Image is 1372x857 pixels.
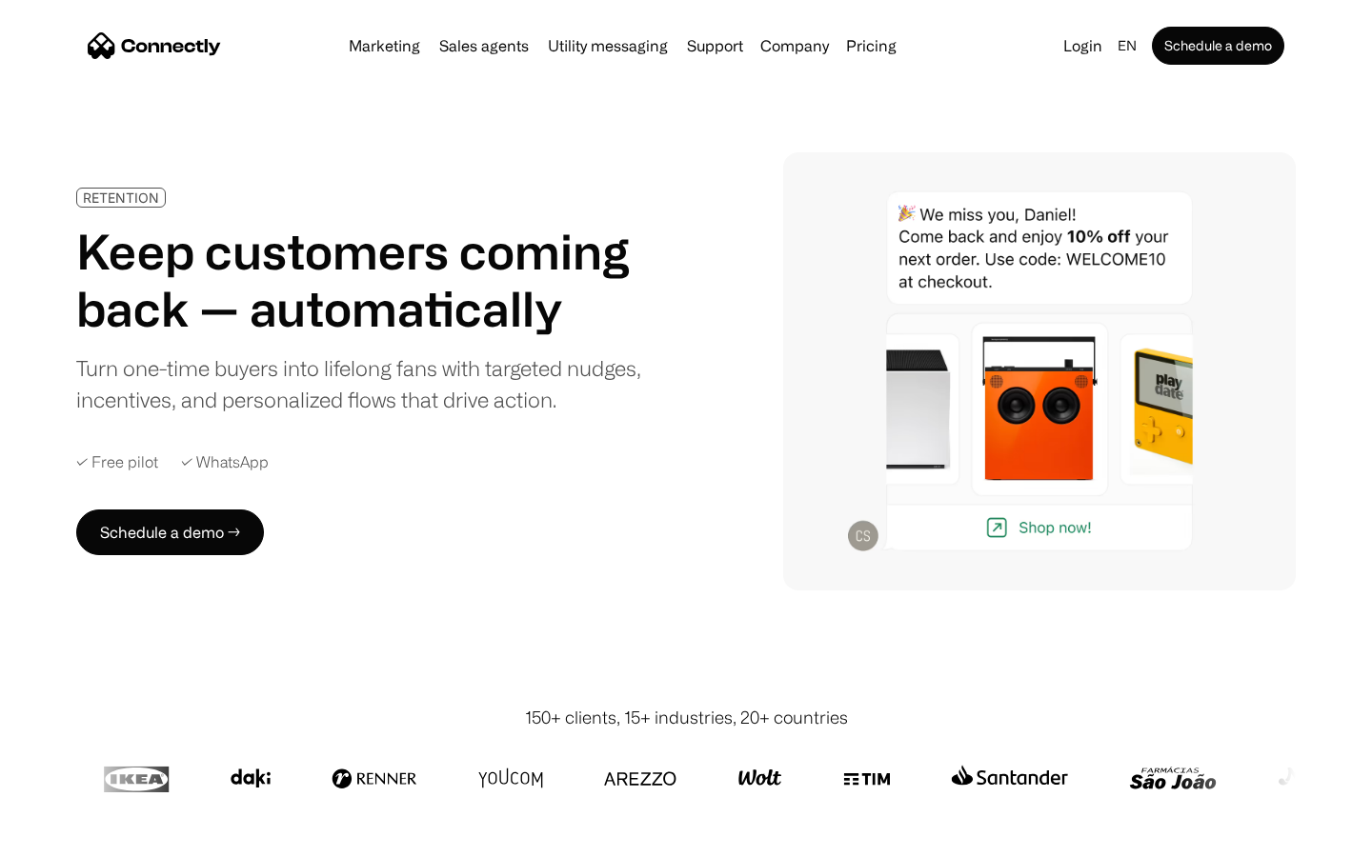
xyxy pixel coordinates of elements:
[525,705,848,730] div: 150+ clients, 15+ industries, 20+ countries
[760,32,829,59] div: Company
[838,38,904,53] a: Pricing
[1110,32,1148,59] div: en
[1118,32,1137,59] div: en
[1056,32,1110,59] a: Login
[88,31,221,60] a: home
[76,453,158,471] div: ✓ Free pilot
[19,822,114,850] aside: Language selected: English
[679,38,751,53] a: Support
[38,824,114,850] ul: Language list
[83,190,159,205] div: RETENTION
[76,223,656,337] h1: Keep customers coming back — automatically
[540,38,676,53] a: Utility messaging
[755,32,835,59] div: Company
[181,453,269,471] div: ✓ WhatsApp
[432,38,536,53] a: Sales agents
[341,38,428,53] a: Marketing
[76,352,656,415] div: Turn one-time buyers into lifelong fans with targeted nudges, incentives, and personalized flows ...
[1152,27,1284,65] a: Schedule a demo
[76,509,264,555] a: Schedule a demo →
